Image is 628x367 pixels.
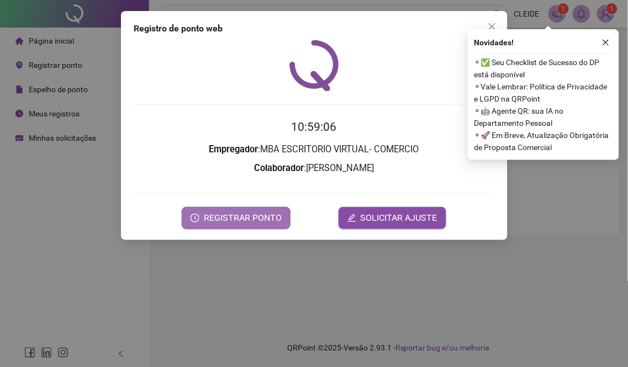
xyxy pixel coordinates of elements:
[474,129,613,153] span: ⚬ 🚀 Em Breve, Atualização Obrigatória de Proposta Comercial
[483,18,501,35] button: Close
[134,161,494,175] h3: : [PERSON_NAME]
[361,211,437,225] span: SOLICITAR AJUSTE
[474,105,613,129] span: ⚬ 🤖 Agente QR: sua IA no Departamento Pessoal
[474,36,514,49] span: Novidades !
[339,207,446,229] button: editSOLICITAR AJUSTE
[209,144,258,155] strong: Empregador
[488,22,497,31] span: close
[182,207,291,229] button: REGISTRAR PONTO
[191,214,199,222] span: clock-circle
[254,163,304,173] strong: Colaborador
[289,40,339,91] img: QRPoint
[474,81,613,105] span: ⚬ Vale Lembrar: Política de Privacidade e LGPD na QRPoint
[204,211,282,225] span: REGISTRAR PONTO
[134,22,494,35] div: Registro de ponto web
[474,56,613,81] span: ⚬ ✅ Seu Checklist de Sucesso do DP está disponível
[347,214,356,222] span: edit
[134,142,494,157] h3: : MBA ESCRITORIO VIRTUAL- COMERCIO
[292,120,337,134] time: 10:59:06
[602,39,610,46] span: close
